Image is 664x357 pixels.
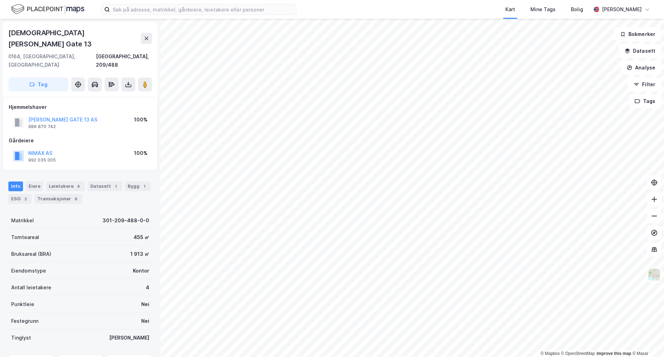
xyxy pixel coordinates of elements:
div: 1 [112,183,119,190]
a: Mapbox [541,351,560,356]
div: Kart [505,5,515,14]
div: Kontor [133,267,149,275]
div: Info [8,181,23,191]
div: 1 913 ㎡ [130,250,149,258]
div: Nei [141,317,149,325]
div: 992 035 005 [28,157,56,163]
div: Punktleie [11,300,34,308]
div: 9 [73,195,80,202]
div: Eiere [26,181,43,191]
div: Leietakere [46,181,85,191]
div: Antall leietakere [11,283,51,292]
div: 100% [134,149,148,157]
button: Datasett [619,44,661,58]
div: Bygg [125,181,151,191]
iframe: Chat Widget [629,323,664,357]
div: 455 ㎡ [134,233,149,241]
div: Bolig [571,5,583,14]
img: logo.f888ab2527a4732fd821a326f86c7f29.svg [11,3,84,15]
div: [PERSON_NAME] [602,5,642,14]
div: 4 [146,283,149,292]
div: Hjemmelshaver [9,103,152,111]
div: Datasett [88,181,122,191]
div: Eiendomstype [11,267,46,275]
div: 0164, [GEOGRAPHIC_DATA], [GEOGRAPHIC_DATA] [8,52,96,69]
div: Transaksjoner [35,194,82,204]
div: 100% [134,116,148,124]
div: Bruksareal (BRA) [11,250,51,258]
a: OpenStreetMap [561,351,595,356]
div: Tomteareal [11,233,39,241]
div: [DEMOGRAPHIC_DATA][PERSON_NAME] Gate 13 [8,27,141,50]
button: Analyse [621,61,661,75]
div: Kontrollprogram for chat [629,323,664,357]
div: Festegrunn [11,317,38,325]
div: Nei [141,300,149,308]
div: 4 [75,183,82,190]
div: [PERSON_NAME] [109,334,149,342]
div: 301-209-488-0-0 [103,216,149,225]
div: 1 [141,183,148,190]
div: Tinglyst [11,334,31,342]
div: Mine Tags [530,5,556,14]
div: 989 870 742 [28,124,56,129]
a: Improve this map [597,351,631,356]
button: Tags [629,94,661,108]
div: Gårdeiere [9,136,152,145]
img: Z [648,268,661,281]
button: Tag [8,77,68,91]
div: [GEOGRAPHIC_DATA], 209/488 [96,52,152,69]
button: Bokmerker [614,27,661,41]
button: Filter [628,77,661,91]
div: ESG [8,194,32,204]
div: 2 [22,195,29,202]
input: Søk på adresse, matrikkel, gårdeiere, leietakere eller personer [110,4,296,15]
div: Matrikkel [11,216,34,225]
